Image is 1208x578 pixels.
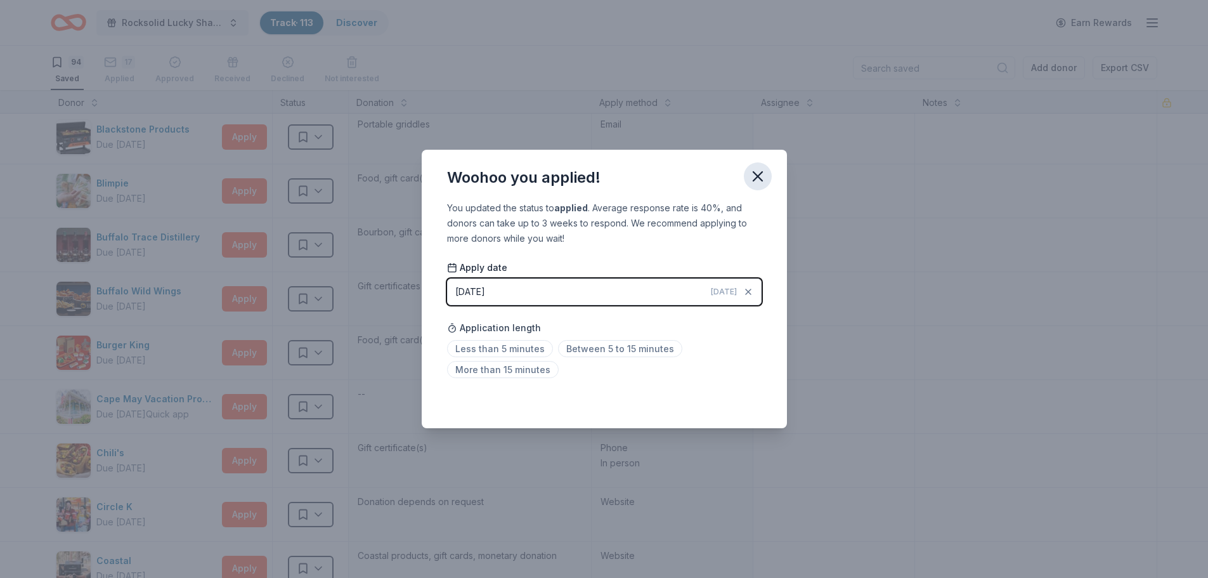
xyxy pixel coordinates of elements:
span: More than 15 minutes [447,361,559,378]
div: You updated the status to . Average response rate is 40%, and donors can take up to 3 weeks to re... [447,200,762,246]
span: Less than 5 minutes [447,340,553,357]
div: Woohoo you applied! [447,167,601,188]
span: Between 5 to 15 minutes [558,340,682,357]
span: Apply date [447,261,507,274]
span: [DATE] [711,287,737,297]
span: Application length [447,320,541,336]
div: [DATE] [455,284,485,299]
button: [DATE][DATE] [447,279,762,305]
b: applied [554,202,588,213]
